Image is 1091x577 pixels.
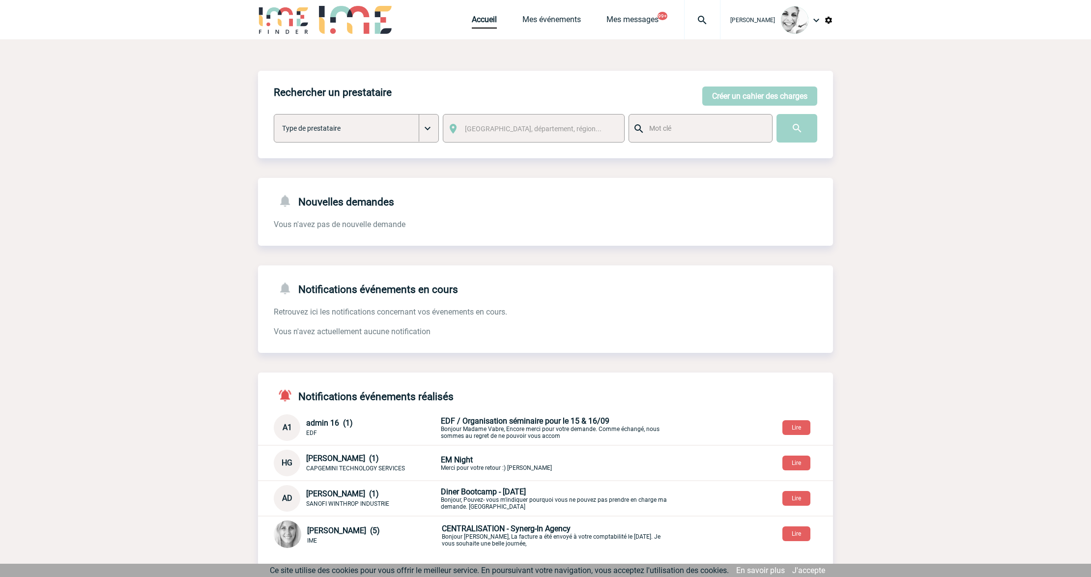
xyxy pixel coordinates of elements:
[441,455,473,464] span: EM Night
[307,526,380,535] span: [PERSON_NAME] (5)
[274,530,673,539] a: [PERSON_NAME] (5) IME CENTRALISATION - Synerg-In AgencyBonjour [PERSON_NAME], La facture a été en...
[274,327,431,336] span: Vous n'avez actuellement aucune notification
[442,524,571,533] span: CENTRALISATION - Synerg-In Agency
[775,493,818,502] a: Lire
[282,458,292,467] span: HG
[775,528,818,538] a: Lire
[306,489,379,498] span: [PERSON_NAME] (1)
[274,493,672,502] a: AD [PERSON_NAME] (1) SANOFI WINTHROP INDUSTRIE Diner Bootcamp - [DATE]Bonjour, Pouvez- vous m'ind...
[465,125,602,133] span: [GEOGRAPHIC_DATA], département, région...
[736,566,785,575] a: En savoir plus
[274,422,672,432] a: A1 admin 16 (1) EDF EDF / Organisation séminaire pour le 15 & 16/09Bonjour Madame Vabre, Encore m...
[278,194,298,208] img: notifications-24-px-g.png
[441,416,672,439] p: Bonjour Madame Vabre, Encore merci pour votre demande. Comme échangé, nous sommes au regret de ne...
[306,500,389,507] span: SANOFI WINTHROP INDUSTRIE
[307,537,317,544] span: IME
[775,458,818,467] a: Lire
[258,6,309,34] img: IME-Finder
[282,493,292,503] span: AD
[775,422,818,432] a: Lire
[274,388,454,403] h4: Notifications événements réalisés
[522,15,581,29] a: Mes événements
[782,526,810,541] button: Lire
[792,566,825,575] a: J'accepte
[776,114,817,143] input: Submit
[730,17,775,24] span: [PERSON_NAME]
[441,455,672,471] p: Merci pour votre retour :) [PERSON_NAME]
[306,465,405,472] span: CAPGEMINI TECHNOLOGY SERVICES
[782,420,810,435] button: Lire
[306,430,317,436] span: EDF
[274,194,394,208] h4: Nouvelles demandes
[278,388,298,403] img: notifications-active-24-px-r.png
[274,520,301,548] img: 101029-0.jpg
[658,12,667,20] button: 99+
[270,566,729,575] span: Ce site utilise des cookies pour vous offrir le meilleur service. En poursuivant votre navigation...
[274,87,392,98] h4: Rechercher un prestataire
[472,15,497,29] a: Accueil
[441,416,609,426] span: EDF / Organisation séminaire pour le 15 & 16/09
[283,423,292,432] span: A1
[274,485,833,512] div: Conversation privée : Client - Agence
[274,520,833,550] div: Conversation privée : Client - Agence
[274,458,672,467] a: HG [PERSON_NAME] (1) CAPGEMINI TECHNOLOGY SERVICES EM NightMerci pour votre retour :) [PERSON_NAME]
[647,122,763,135] input: Mot clé
[441,487,526,496] span: Diner Bootcamp - [DATE]
[606,15,659,29] a: Mes messages
[274,450,833,476] div: Conversation privée : Client - Agence
[278,281,298,295] img: notifications-24-px-g.png
[441,487,672,510] p: Bonjour, Pouvez- vous m'indiquer pourquoi vous ne pouvez pas prendre en charge ma demande. [GEOGR...
[274,281,458,295] h4: Notifications événements en cours
[782,491,810,506] button: Lire
[782,456,810,470] button: Lire
[442,524,673,547] p: Bonjour [PERSON_NAME], La facture a été envoyé à votre comptabilité le [DATE]. Je vous souhaite u...
[274,220,405,229] span: Vous n'avez pas de nouvelle demande
[274,414,833,441] div: Conversation privée : Client - Agence
[781,6,808,34] img: 103013-0.jpeg
[274,307,507,317] span: Retrouvez ici les notifications concernant vos évenements en cours.
[306,418,353,428] span: admin 16 (1)
[306,454,379,463] span: [PERSON_NAME] (1)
